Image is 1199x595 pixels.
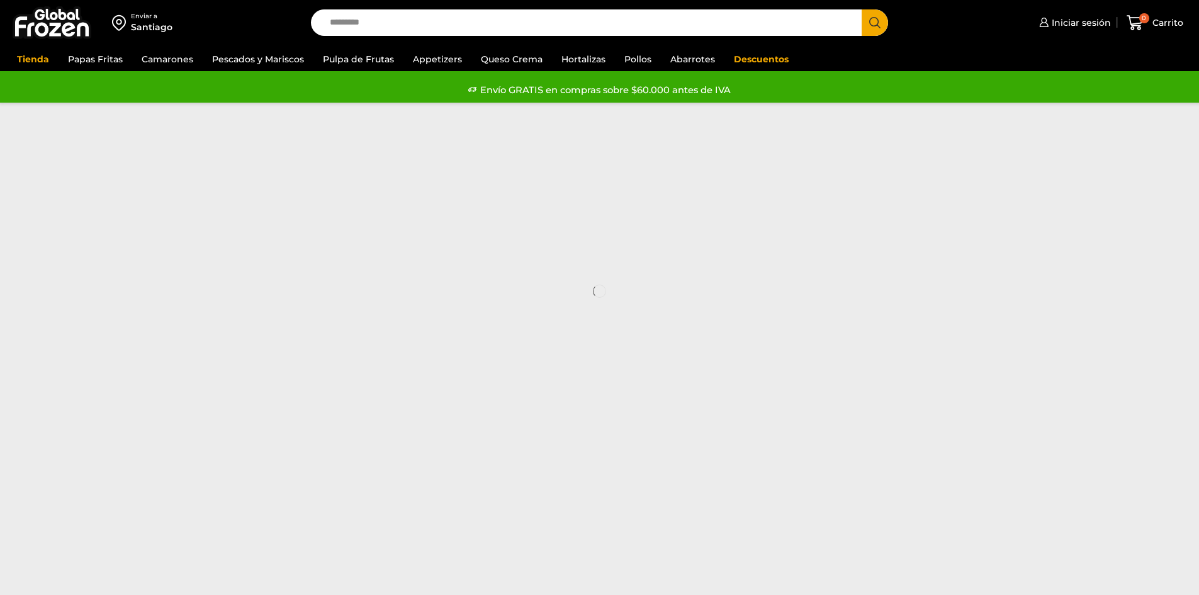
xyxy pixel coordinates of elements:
a: Tienda [11,47,55,71]
a: Queso Crema [475,47,549,71]
a: Pescados y Mariscos [206,47,310,71]
a: Descuentos [728,47,795,71]
span: 0 [1139,13,1149,23]
a: 0 Carrito [1123,8,1186,38]
a: Pollos [618,47,658,71]
a: Papas Fritas [62,47,129,71]
div: Enviar a [131,12,172,21]
a: Hortalizas [555,47,612,71]
a: Pulpa de Frutas [317,47,400,71]
span: Carrito [1149,16,1183,29]
a: Camarones [135,47,200,71]
img: address-field-icon.svg [112,12,131,33]
a: Iniciar sesión [1036,10,1111,35]
a: Abarrotes [664,47,721,71]
span: Iniciar sesión [1049,16,1111,29]
a: Appetizers [407,47,468,71]
div: Santiago [131,21,172,33]
button: Search button [862,9,888,36]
